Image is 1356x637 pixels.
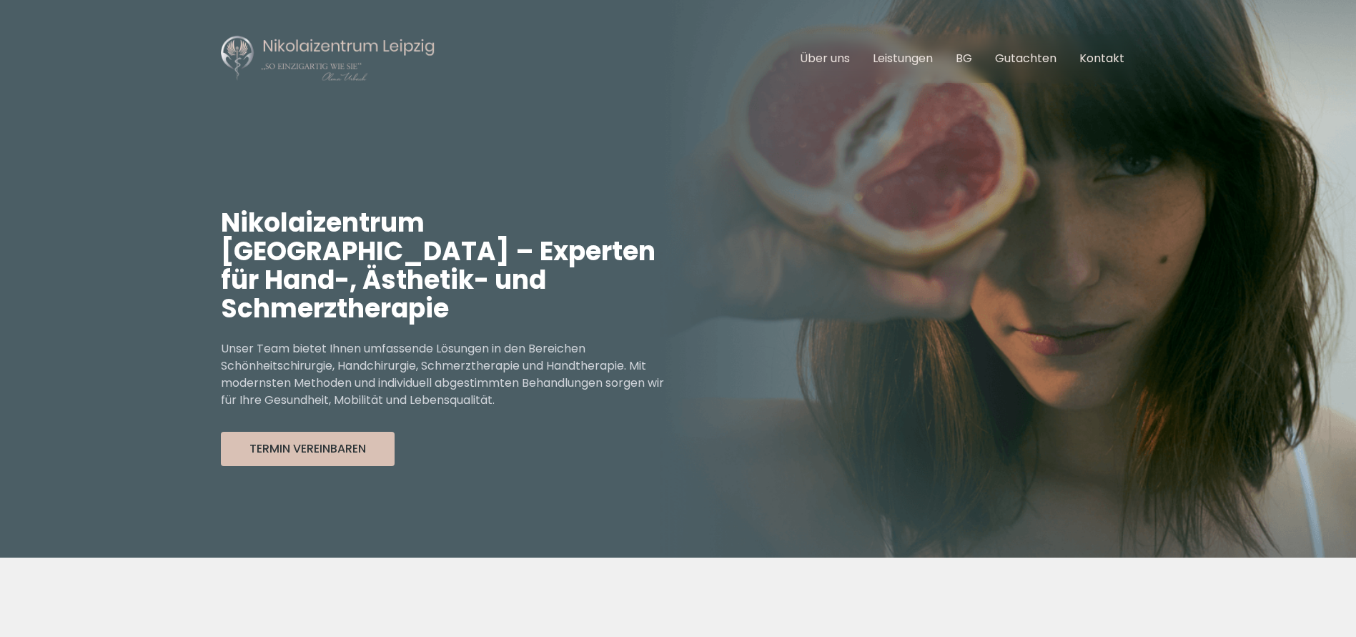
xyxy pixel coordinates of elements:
a: Leistungen [873,50,933,66]
button: Termin Vereinbaren [221,432,395,466]
a: Über uns [800,50,850,66]
img: Nikolaizentrum Leipzig Logo [221,34,435,83]
a: BG [956,50,972,66]
a: Gutachten [995,50,1056,66]
a: Kontakt [1079,50,1124,66]
h1: Nikolaizentrum [GEOGRAPHIC_DATA] – Experten für Hand-, Ästhetik- und Schmerztherapie [221,209,678,323]
p: Unser Team bietet Ihnen umfassende Lösungen in den Bereichen Schönheitschirurgie, Handchirurgie, ... [221,340,678,409]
